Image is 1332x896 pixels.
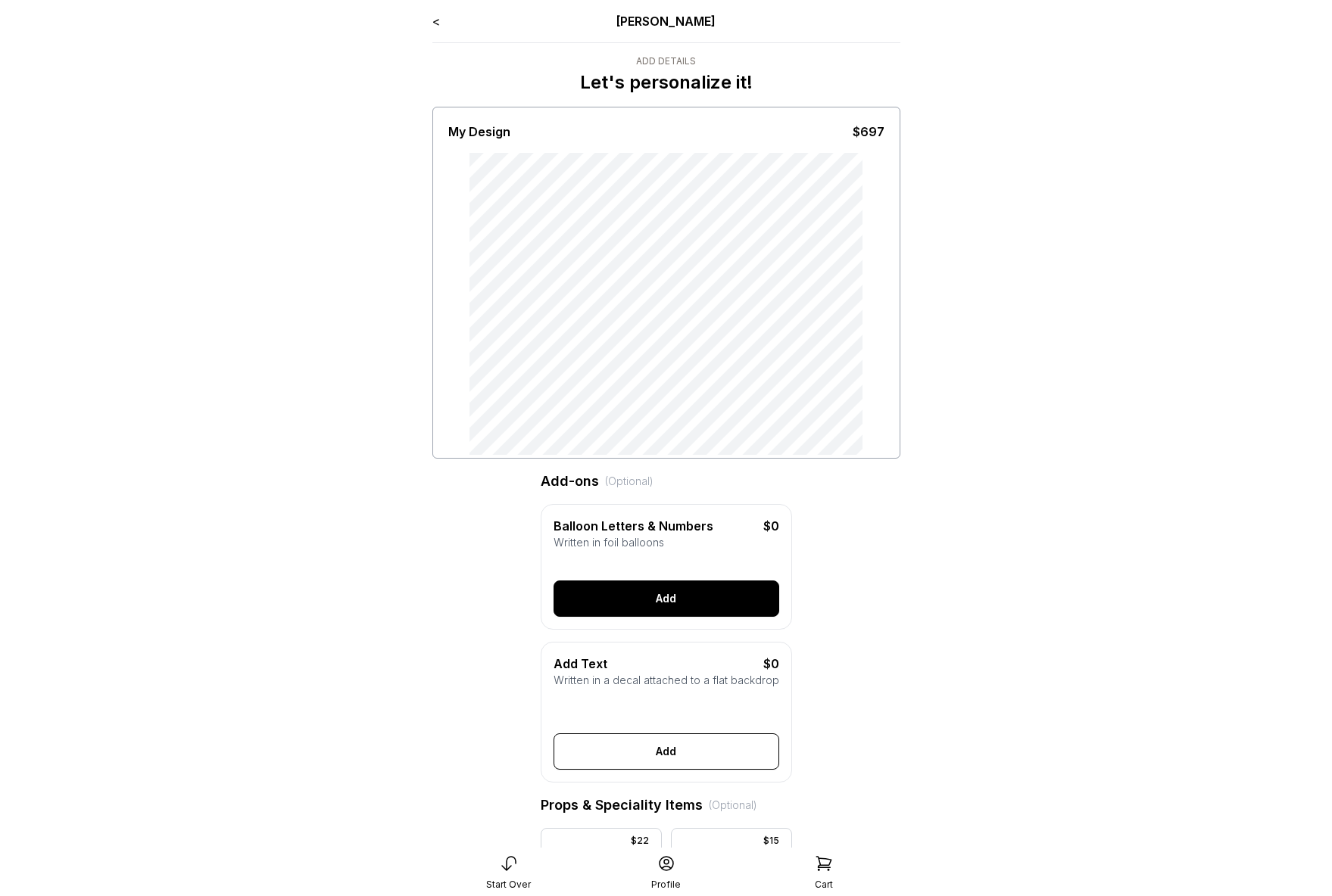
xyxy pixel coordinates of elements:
div: $697 [853,123,884,141]
div: Profile [651,879,681,891]
div: Add Details [580,55,753,67]
div: Balloon Letters & Numbers [554,517,734,535]
div: $22 [625,833,655,848]
div: Cart [815,879,833,891]
button: Add [554,733,779,770]
div: (Optional) [709,798,757,813]
div: Written in foil balloons [554,535,779,550]
div: [PERSON_NAME] [526,12,806,30]
div: Written in a decal attached to a flat backdrop [554,673,779,688]
div: Add-ons [541,471,792,492]
button: Add [554,580,779,617]
a: < [432,14,440,29]
p: Let's personalize it! [580,70,753,95]
div: My Design [448,123,510,141]
div: (Optional) [605,474,654,489]
div: $15 [757,833,785,848]
div: Props & Speciality Items [541,795,792,816]
div: Add Text [554,655,734,673]
div: $0 [734,655,779,673]
div: $0 [734,517,779,535]
div: Start Over [486,879,531,891]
